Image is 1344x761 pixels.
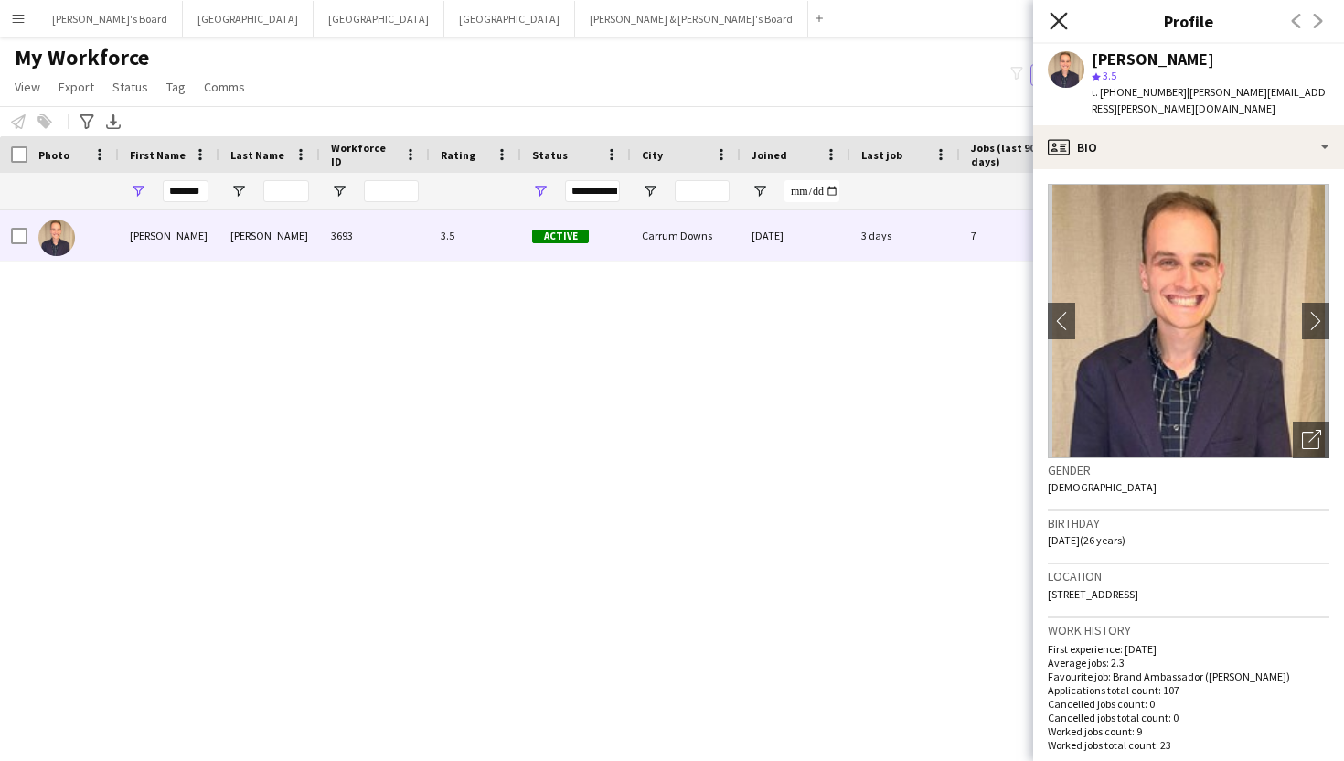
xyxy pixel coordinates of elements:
[197,75,252,99] a: Comms
[1048,738,1329,752] p: Worked jobs total count: 23
[861,148,902,162] span: Last job
[1048,656,1329,670] p: Average jobs: 2.3
[263,180,309,202] input: Last Name Filter Input
[1048,533,1125,547] span: [DATE] (26 years)
[430,210,521,261] div: 3.5
[130,148,186,162] span: First Name
[105,75,155,99] a: Status
[320,210,430,261] div: 3693
[532,183,549,199] button: Open Filter Menu
[1048,711,1329,724] p: Cancelled jobs total count: 0
[314,1,444,37] button: [GEOGRAPHIC_DATA]
[331,141,397,168] span: Workforce ID
[1033,9,1344,33] h3: Profile
[1048,568,1329,584] h3: Location
[204,79,245,95] span: Comms
[1033,125,1344,169] div: Bio
[219,210,320,261] div: [PERSON_NAME]
[230,183,247,199] button: Open Filter Menu
[575,1,808,37] button: [PERSON_NAME] & [PERSON_NAME]'s Board
[163,180,208,202] input: First Name Filter Input
[441,148,475,162] span: Rating
[1048,697,1329,711] p: Cancelled jobs count: 0
[642,148,663,162] span: City
[119,210,219,261] div: [PERSON_NAME]
[850,210,960,261] div: 3 days
[7,75,48,99] a: View
[331,183,347,199] button: Open Filter Menu
[364,180,419,202] input: Workforce ID Filter Input
[112,79,148,95] span: Status
[1048,724,1329,738] p: Worked jobs count: 9
[102,111,124,133] app-action-btn: Export XLSX
[1103,69,1116,82] span: 3.5
[631,210,741,261] div: Carrum Downs
[741,210,850,261] div: [DATE]
[159,75,193,99] a: Tag
[183,1,314,37] button: [GEOGRAPHIC_DATA]
[38,148,69,162] span: Photo
[59,79,94,95] span: Export
[38,220,75,256] img: Phillip Spathopoulos
[76,111,98,133] app-action-btn: Advanced filters
[960,210,1079,261] div: 7
[15,44,149,71] span: My Workforce
[1030,64,1122,86] button: Everyone2,095
[532,230,589,243] span: Active
[1092,85,1326,115] span: | [PERSON_NAME][EMAIL_ADDRESS][PERSON_NAME][DOMAIN_NAME]
[51,75,101,99] a: Export
[1092,51,1214,68] div: [PERSON_NAME]
[532,148,568,162] span: Status
[1048,587,1138,601] span: [STREET_ADDRESS]
[1048,515,1329,531] h3: Birthday
[230,148,284,162] span: Last Name
[130,183,146,199] button: Open Filter Menu
[444,1,575,37] button: [GEOGRAPHIC_DATA]
[971,141,1046,168] span: Jobs (last 90 days)
[1048,462,1329,478] h3: Gender
[37,1,183,37] button: [PERSON_NAME]'s Board
[1293,422,1329,458] div: Open photos pop-in
[642,183,658,199] button: Open Filter Menu
[1048,622,1329,638] h3: Work history
[1048,184,1329,458] img: Crew avatar or photo
[784,180,839,202] input: Joined Filter Input
[1048,670,1329,683] p: Favourite job: Brand Ambassador ([PERSON_NAME])
[15,79,40,95] span: View
[1092,85,1187,99] span: t. [PHONE_NUMBER]
[166,79,186,95] span: Tag
[1048,642,1329,656] p: First experience: [DATE]
[752,183,768,199] button: Open Filter Menu
[1048,480,1157,494] span: [DEMOGRAPHIC_DATA]
[752,148,787,162] span: Joined
[1048,683,1329,697] p: Applications total count: 107
[675,180,730,202] input: City Filter Input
